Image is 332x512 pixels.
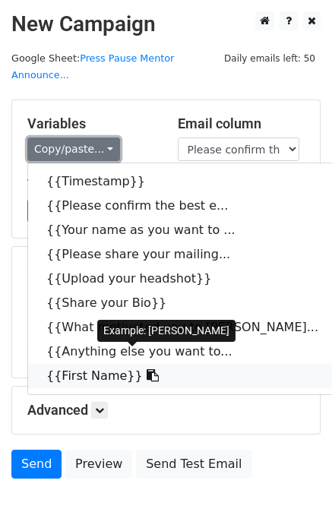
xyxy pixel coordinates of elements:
[27,115,155,132] h5: Variables
[219,52,321,64] a: Daily emails left: 50
[11,52,174,81] a: Press Pause Mentor Announce...
[65,450,132,479] a: Preview
[97,320,236,342] div: Example: [PERSON_NAME]
[219,50,321,67] span: Daily emails left: 50
[11,450,62,479] a: Send
[256,439,332,512] iframe: Chat Widget
[11,11,321,37] h2: New Campaign
[11,52,174,81] small: Google Sheet:
[27,137,120,161] a: Copy/paste...
[178,115,305,132] h5: Email column
[27,402,305,419] h5: Advanced
[136,450,251,479] a: Send Test Email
